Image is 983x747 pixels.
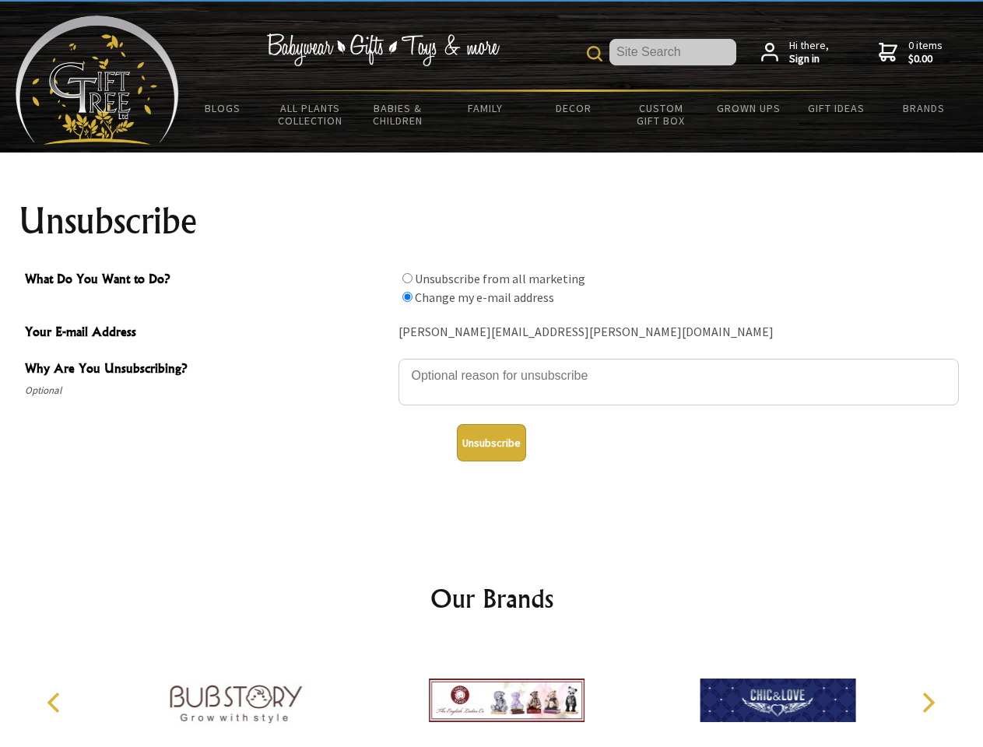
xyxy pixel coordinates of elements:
[908,52,943,66] strong: $0.00
[266,33,500,66] img: Babywear - Gifts - Toys & more
[879,39,943,66] a: 0 items$0.00
[457,424,526,461] button: Unsubscribe
[761,39,829,66] a: Hi there,Sign in
[19,202,965,240] h1: Unsubscribe
[25,322,391,345] span: Your E-mail Address
[704,92,792,124] a: Grown Ups
[529,92,617,124] a: Decor
[789,52,829,66] strong: Sign in
[39,686,73,720] button: Previous
[609,39,736,65] input: Site Search
[880,92,968,124] a: Brands
[908,38,943,66] span: 0 items
[911,686,945,720] button: Next
[415,289,554,305] label: Change my e-mail address
[402,292,413,302] input: What Do You Want to Do?
[16,16,179,145] img: Babyware - Gifts - Toys and more...
[25,269,391,292] span: What Do You Want to Do?
[31,580,953,617] h2: Our Brands
[398,321,959,345] div: [PERSON_NAME][EMAIL_ADDRESS][PERSON_NAME][DOMAIN_NAME]
[442,92,530,124] a: Family
[25,381,391,400] span: Optional
[587,46,602,61] img: product search
[25,359,391,381] span: Why Are You Unsubscribing?
[267,92,355,137] a: All Plants Collection
[789,39,829,66] span: Hi there,
[402,273,413,283] input: What Do You Want to Do?
[415,271,585,286] label: Unsubscribe from all marketing
[617,92,705,137] a: Custom Gift Box
[354,92,442,137] a: Babies & Children
[398,359,959,405] textarea: Why Are You Unsubscribing?
[792,92,880,124] a: Gift Ideas
[179,92,267,124] a: BLOGS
